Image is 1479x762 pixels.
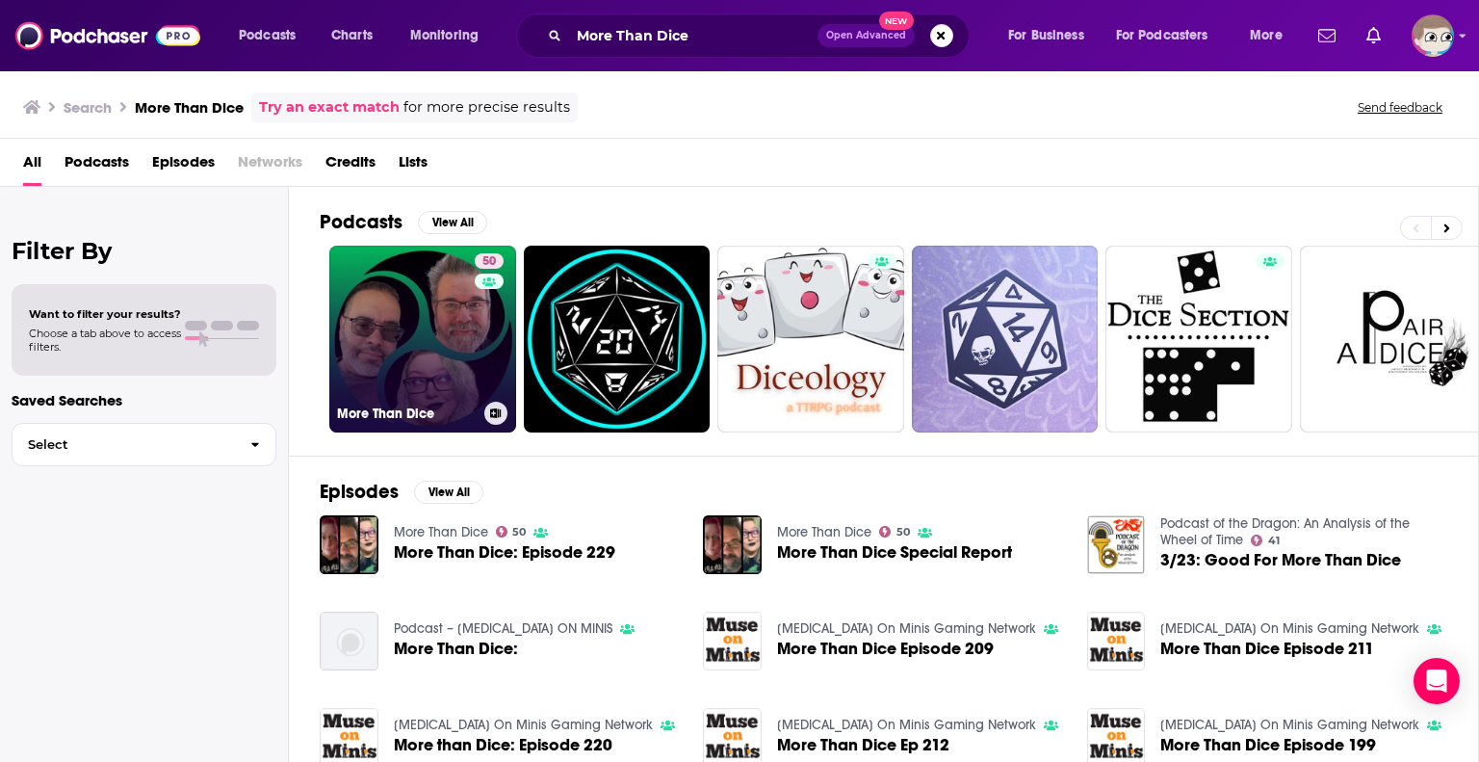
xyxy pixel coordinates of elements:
[135,98,244,117] h3: More Than Dice
[777,524,871,540] a: More Than Dice
[394,544,615,561] a: More Than Dice: Episode 229
[239,22,296,49] span: Podcasts
[1352,99,1448,116] button: Send feedback
[64,98,112,117] h3: Search
[414,481,483,504] button: View All
[320,515,378,574] img: More Than Dice: Episode 229
[896,528,910,537] span: 50
[1160,737,1376,753] a: More Than Dice Episode 199
[1268,537,1280,545] span: 41
[879,526,910,538] a: 50
[1359,19,1388,52] a: Show notifications dropdown
[534,13,988,58] div: Search podcasts, credits, & more...
[410,22,479,49] span: Monitoring
[995,20,1108,51] button: open menu
[1251,535,1280,546] a: 41
[1008,22,1084,49] span: For Business
[12,237,276,265] h2: Filter By
[1103,20,1236,51] button: open menu
[320,210,487,234] a: PodcastsView All
[1250,22,1283,49] span: More
[777,737,949,753] a: More Than Dice Ep 212
[1236,20,1307,51] button: open menu
[1412,14,1454,57] img: User Profile
[238,146,302,186] span: Networks
[1414,658,1460,704] div: Open Intercom Messenger
[394,524,488,540] a: More Than Dice
[826,31,906,40] span: Open Advanced
[320,612,378,670] img: More Than Dice:
[320,480,483,504] a: EpisodesView All
[569,20,817,51] input: Search podcasts, credits, & more...
[403,96,570,118] span: for more precise results
[777,544,1012,561] a: More Than Dice Special Report
[1160,552,1401,568] a: 3/23: Good For More Than Dice
[259,96,400,118] a: Try an exact match
[1310,19,1343,52] a: Show notifications dropdown
[482,252,496,272] span: 50
[394,641,518,657] a: More Than Dice:
[703,612,762,670] img: More Than Dice Episode 209
[399,146,428,186] a: Lists
[777,620,1036,637] a: Muse On Minis Gaming Network
[397,20,504,51] button: open menu
[1087,515,1146,574] img: 3/23: Good For More Than Dice
[1412,14,1454,57] button: Show profile menu
[337,406,477,422] h3: More Than Dice
[319,20,384,51] a: Charts
[331,22,373,49] span: Charts
[817,24,915,47] button: Open AdvancedNew
[29,327,181,354] span: Choose a tab above to access filters.
[703,515,762,574] img: More Than Dice Special Report
[879,12,914,30] span: New
[12,391,276,409] p: Saved Searches
[325,146,376,186] a: Credits
[1116,22,1208,49] span: For Podcasters
[65,146,129,186] a: Podcasts
[23,146,41,186] a: All
[12,423,276,466] button: Select
[512,528,526,537] span: 50
[329,246,516,433] a: 50More Than Dice
[1087,612,1146,670] img: More Than Dice Episode 211
[320,210,402,234] h2: Podcasts
[475,253,504,269] a: 50
[496,526,527,538] a: 50
[394,717,653,733] a: Muse On Minis Gaming Network
[152,146,215,186] a: Episodes
[394,737,612,753] a: More than Dice: Episode 220
[1160,717,1419,733] a: Muse On Minis Gaming Network
[1160,515,1410,548] a: Podcast of the Dragon: An Analysis of the Wheel of Time
[29,307,181,321] span: Want to filter your results?
[418,211,487,234] button: View All
[777,641,994,657] a: More Than Dice Episode 209
[1160,620,1419,637] a: Muse On Minis Gaming Network
[15,17,200,54] img: Podchaser - Follow, Share and Rate Podcasts
[225,20,321,51] button: open menu
[13,438,235,451] span: Select
[1160,641,1374,657] a: More Than Dice Episode 211
[1412,14,1454,57] span: Logged in as JeremyBonds
[320,480,399,504] h2: Episodes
